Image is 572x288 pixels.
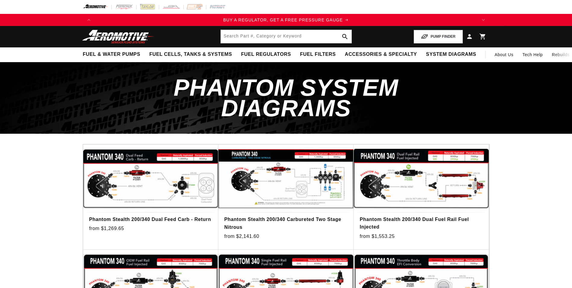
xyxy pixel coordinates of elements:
[68,14,504,26] slideshow-component: Translation missing: en.sections.announcements.announcement_bar
[360,216,483,231] a: Phantom Stealth 200/340 Dual Fuel Rail Fuel Injected
[241,51,291,58] span: Fuel Regulators
[345,51,417,58] span: Accessories & Specialty
[300,51,336,58] span: Fuel Filters
[340,47,422,62] summary: Accessories & Specialty
[426,51,476,58] span: System Diagrams
[523,51,543,58] span: Tech Help
[338,30,352,43] button: search button
[295,47,340,62] summary: Fuel Filters
[495,52,513,57] span: About Us
[477,14,489,26] button: Translation missing: en.sections.announcements.next_announcement
[81,30,156,44] img: Aeromotive
[95,17,477,23] div: Announcement
[518,47,548,62] summary: Tech Help
[422,47,481,62] summary: System Diagrams
[95,17,477,23] a: BUY A REGULATOR, GET A FREE PRESSURE GAUGE
[174,74,398,121] span: Phantom System Diagrams
[89,216,212,223] a: Phantom Stealth 200/340 Dual Feed Carb - Return
[236,47,295,62] summary: Fuel Regulators
[552,51,570,58] span: Rebuilds
[221,30,352,43] input: Search by Part Number, Category or Keyword
[149,51,232,58] span: Fuel Cells, Tanks & Systems
[223,18,343,22] span: BUY A REGULATOR, GET A FREE PRESSURE GAUGE
[78,47,145,62] summary: Fuel & Water Pumps
[95,17,477,23] div: 1 of 4
[83,14,95,26] button: Translation missing: en.sections.announcements.previous_announcement
[224,216,348,231] a: Phantom Stealth 200/340 Carbureted Two Stage Nitrous
[490,47,518,62] a: About Us
[414,30,463,43] button: PUMP FINDER
[145,47,236,62] summary: Fuel Cells, Tanks & Systems
[83,51,141,58] span: Fuel & Water Pumps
